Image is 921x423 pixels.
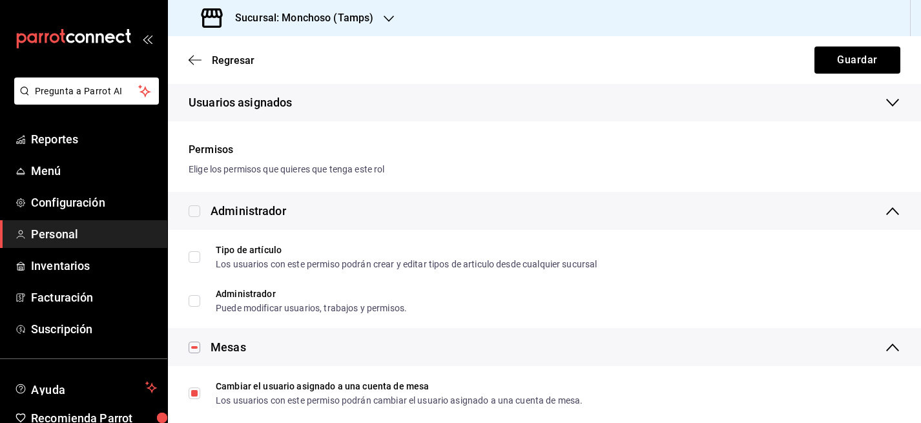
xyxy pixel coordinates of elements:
span: Reportes [31,130,157,148]
span: Inventarios [31,257,157,274]
span: Personal [31,225,157,243]
span: Regresar [212,54,254,67]
span: Menú [31,162,157,180]
span: Ayuda [31,380,140,395]
div: Administrador [216,289,407,298]
div: Cambiar el usuario asignado a una cuenta de mesa [216,382,583,391]
button: open_drawer_menu [142,34,152,44]
div: Los usuarios con este permiso podrán crear y editar tipos de articulo desde cualquier sucursal [216,260,597,269]
span: Facturación [31,289,157,306]
div: Mesas [211,338,246,356]
span: Usuarios asignados [189,94,292,111]
button: Guardar [814,46,900,74]
button: Regresar [189,54,254,67]
a: Pregunta a Parrot AI [9,94,159,107]
h3: Sucursal: Monchoso (Tamps) [225,10,373,26]
div: Permisos [189,142,900,158]
span: Configuración [31,194,157,211]
div: Elige los permisos que quieres que tenga este rol [189,163,900,176]
div: Los usuarios con este permiso podrán cambiar el usuario asignado a una cuenta de mesa. [216,396,583,405]
button: Pregunta a Parrot AI [14,77,159,105]
div: Puede modificar usuarios, trabajos y permisos. [216,304,407,313]
div: Tipo de artículo [216,245,597,254]
span: Suscripción [31,320,157,338]
div: Administrador [211,202,286,220]
span: Pregunta a Parrot AI [35,85,139,98]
